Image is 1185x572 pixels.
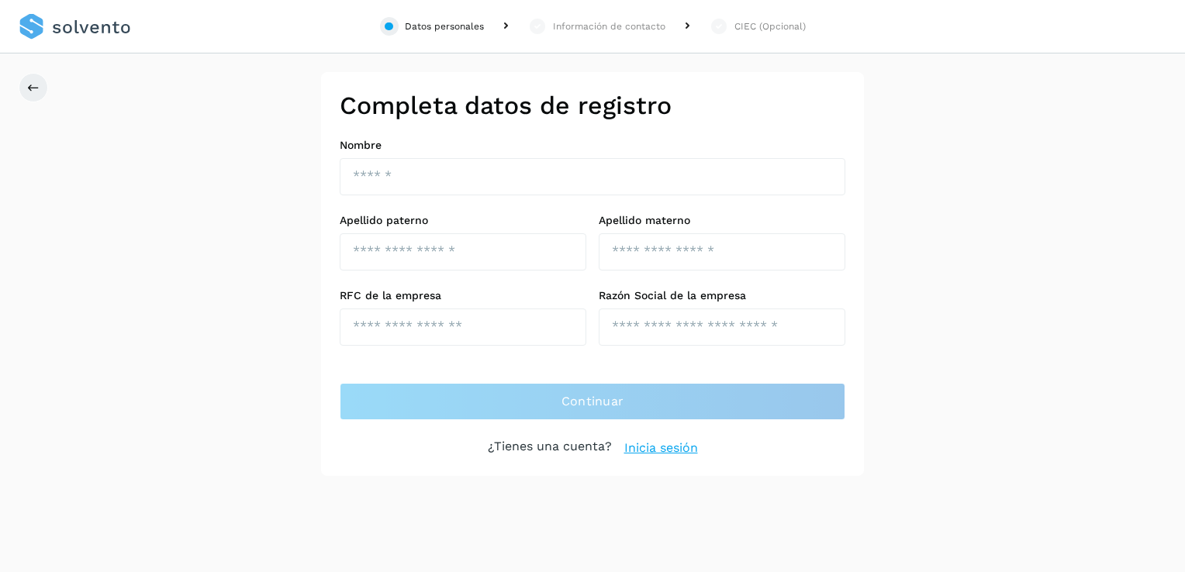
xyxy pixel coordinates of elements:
[340,383,845,420] button: Continuar
[734,19,806,33] div: CIEC (Opcional)
[624,439,698,457] a: Inicia sesión
[599,214,845,227] label: Apellido materno
[599,289,845,302] label: Razón Social de la empresa
[553,19,665,33] div: Información de contacto
[405,19,484,33] div: Datos personales
[340,289,586,302] label: RFC de la empresa
[488,439,612,457] p: ¿Tienes una cuenta?
[340,91,845,120] h2: Completa datos de registro
[561,393,624,410] span: Continuar
[340,214,586,227] label: Apellido paterno
[340,139,845,152] label: Nombre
